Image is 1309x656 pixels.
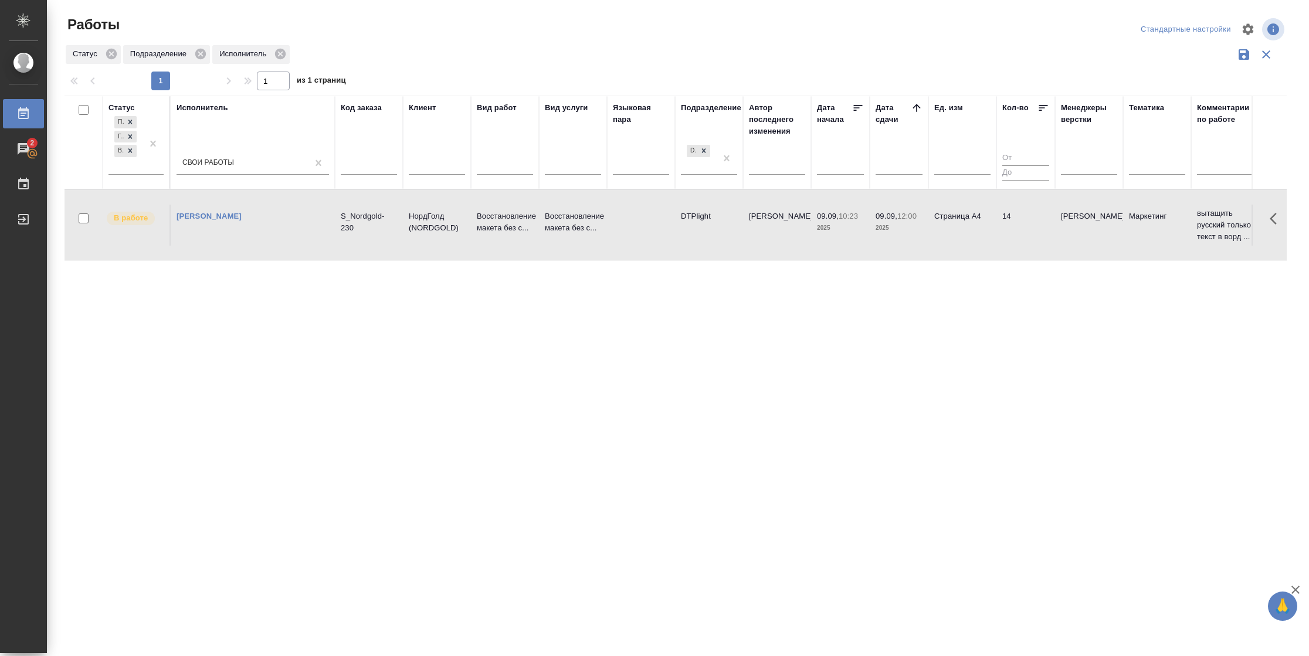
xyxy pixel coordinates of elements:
input: От [1002,151,1049,166]
p: Маркетинг [1129,210,1185,222]
div: Исполнитель [177,102,228,114]
div: Подбор, Готов к работе, В работе [113,115,138,130]
span: Настроить таблицу [1234,15,1262,43]
input: До [1002,165,1049,180]
button: 🙏 [1268,592,1297,621]
p: НордГолд (NORDGOLD) [409,210,465,234]
button: Здесь прячутся важные кнопки [1263,205,1291,233]
div: Автор последнего изменения [749,102,805,137]
div: Подбор, Готов к работе, В работе [113,130,138,144]
div: DTPlight [686,144,711,158]
div: Ед. изм [934,102,963,114]
p: 2025 [876,222,923,234]
div: Исполнитель [212,45,290,64]
div: Код заказа [341,102,382,114]
p: Статус [73,48,101,60]
div: Тематика [1129,102,1164,114]
td: [PERSON_NAME] [743,205,811,246]
div: Языковая пара [613,102,669,125]
p: 2025 [817,222,864,234]
div: Исполнитель выполняет работу [106,210,164,226]
td: DTPlight [675,205,743,246]
a: 2 [3,134,44,164]
button: Сбросить фильтры [1255,43,1277,66]
div: Подбор, Готов к работе, В работе [113,144,138,158]
span: Работы [65,15,120,34]
td: 14 [996,205,1055,246]
p: Восстановление макета без с... [545,210,601,234]
div: В работе [114,145,124,157]
div: Статус [108,102,135,114]
div: Статус [66,45,121,64]
div: split button [1138,21,1234,39]
p: [PERSON_NAME] [1061,210,1117,222]
div: Подразделение [681,102,741,114]
div: Готов к работе [114,131,124,143]
span: 🙏 [1273,594,1293,618]
p: 09.09, [817,212,839,220]
div: Вид работ [477,102,517,114]
td: Страница А4 [928,205,996,246]
p: Подразделение [130,48,191,60]
div: Подбор [114,116,124,128]
div: Кол-во [1002,102,1029,114]
div: Клиент [409,102,436,114]
button: Сохранить фильтры [1233,43,1255,66]
p: Восстановление макета без с... [477,210,533,234]
p: 09.09, [876,212,897,220]
div: DTPlight [687,145,697,157]
span: 2 [23,137,41,149]
p: 12:00 [897,212,917,220]
div: Дата начала [817,102,852,125]
span: из 1 страниц [297,73,346,90]
div: Свои работы [182,158,234,168]
a: [PERSON_NAME] [177,212,242,220]
div: Комментарии по работе [1197,102,1253,125]
p: 10:23 [839,212,858,220]
div: Дата сдачи [876,102,911,125]
div: Подразделение [123,45,210,64]
div: Вид услуги [545,102,588,114]
div: S_Nordgold-230 [341,210,397,234]
p: вытащить русский только текст в ворд ... [1197,208,1253,243]
p: Исполнитель [219,48,270,60]
div: Менеджеры верстки [1061,102,1117,125]
p: В работе [114,212,148,224]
